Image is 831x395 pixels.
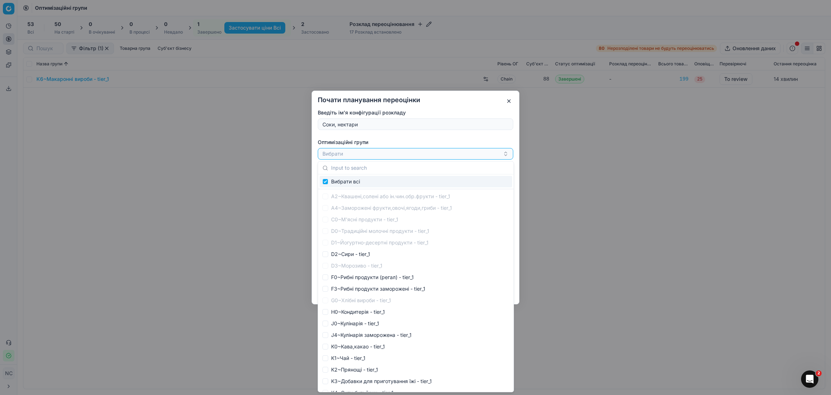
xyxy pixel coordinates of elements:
div: K3~Добавки для приготування їжі - tier_1 [320,376,512,387]
div: K0~Кава,какао - tier_1 [320,341,512,352]
span: Вибрати всі [331,178,360,185]
button: Вибрати [318,148,513,160]
div: D2~Сири - tier_1 [320,248,512,260]
div: J0~Кулінарія - tier_1 [320,318,512,329]
input: Input to search [331,161,509,175]
div: Suggestions [318,174,514,392]
div: K2~Прянощі - tier_1 [320,364,512,376]
div: F0~Рибні продукти (регал) - tier_1 [320,272,512,283]
div: J4~Кулінарія заморожена - tier_1 [320,329,512,341]
input: eg. "Weekly optimization" [321,119,510,130]
span: 2 [816,370,822,376]
div: F3~Рибні продукти заморожені - tier_1 [320,283,512,295]
div: K1~Чай - tier_1 [320,352,512,364]
div: H0~Кондитерія - tier_1 [320,306,512,318]
label: Оптимізаційні групи [318,139,513,146]
iframe: Intercom live chat [801,370,818,388]
h2: Почати планування переоцінки [318,97,513,103]
label: Введіть ім'я конфігурації розкладу [318,109,513,116]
